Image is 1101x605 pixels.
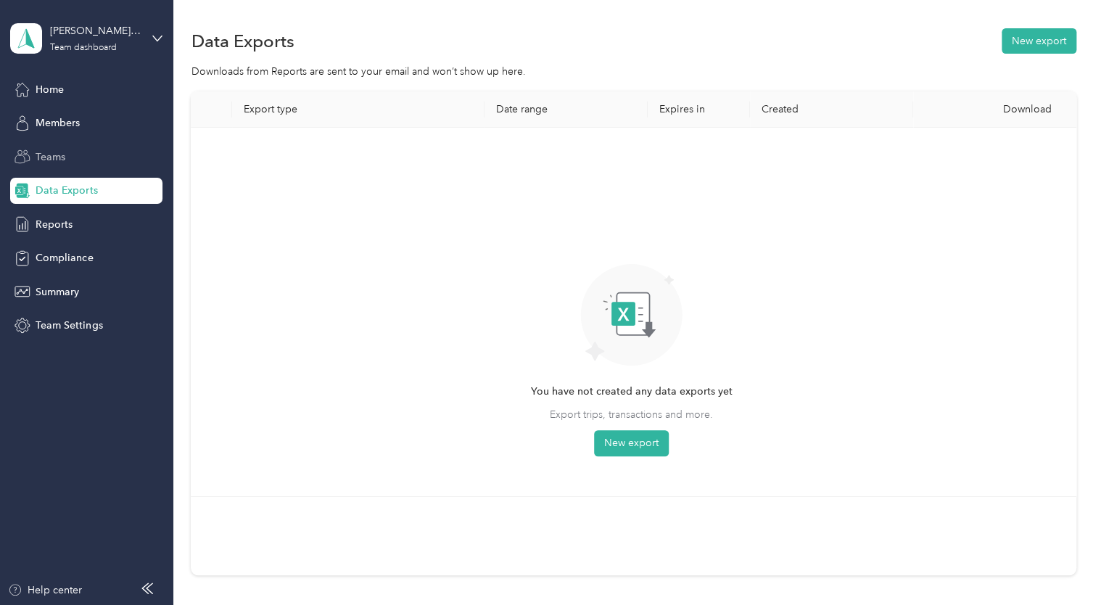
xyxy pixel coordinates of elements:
[232,91,485,128] th: Export type
[36,115,80,131] span: Members
[50,44,117,52] div: Team dashboard
[648,91,750,128] th: Expires in
[36,183,97,198] span: Data Exports
[50,23,141,38] div: [PERSON_NAME][EMAIL_ADDRESS][PERSON_NAME][DOMAIN_NAME]
[1002,28,1076,54] button: New export
[925,103,1065,115] div: Download
[191,64,1076,79] div: Downloads from Reports are sent to your email and won’t show up here.
[36,250,93,266] span: Compliance
[191,33,294,49] h1: Data Exports
[8,583,82,598] button: Help center
[36,318,102,333] span: Team Settings
[750,91,913,128] th: Created
[36,284,79,300] span: Summary
[36,82,64,97] span: Home
[36,217,73,232] span: Reports
[484,91,648,128] th: Date range
[530,384,732,400] span: You have not created any data exports yet
[1020,524,1101,605] iframe: Everlance-gr Chat Button Frame
[36,149,65,165] span: Teams
[594,430,669,456] button: New export
[550,407,713,422] span: Export trips, transactions and more.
